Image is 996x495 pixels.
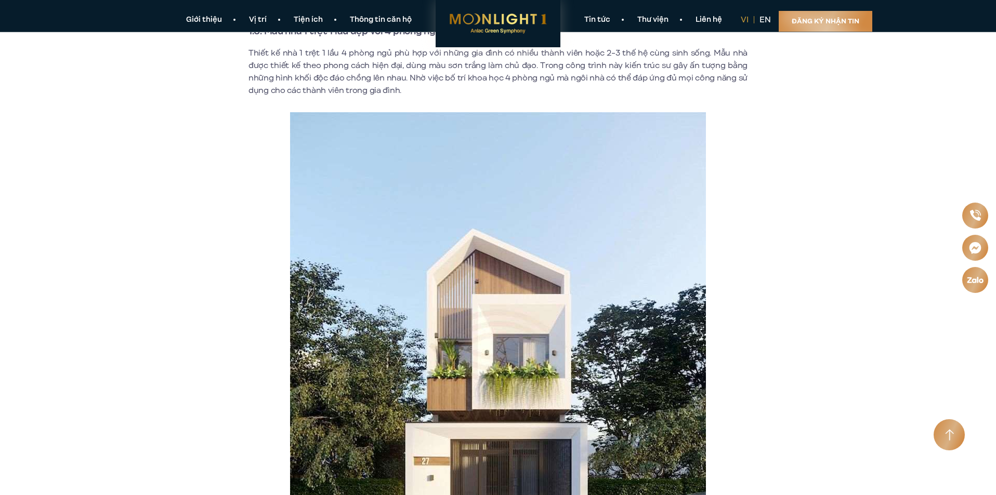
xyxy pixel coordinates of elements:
[759,14,771,25] a: en
[682,15,736,25] a: Liên hệ
[945,429,954,441] img: Arrow icon
[173,15,235,25] a: Giới thiệu
[235,15,280,25] a: Vị trí
[968,241,981,254] img: Messenger icon
[969,210,981,221] img: Phone icon
[571,15,624,25] a: Tin tức
[741,14,749,25] a: vi
[779,11,872,32] a: Đăng ký nhận tin
[280,15,336,25] a: Tiện ích
[248,47,748,97] p: Thiết kế nhà 1 trệt 1 lầu 4 phòng ngủ phù hợp với những gia đình có nhiều thành viên hoặc 2-3 thế...
[966,276,984,283] img: Zalo icon
[336,15,425,25] a: Thông tin căn hộ
[624,15,682,25] a: Thư viện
